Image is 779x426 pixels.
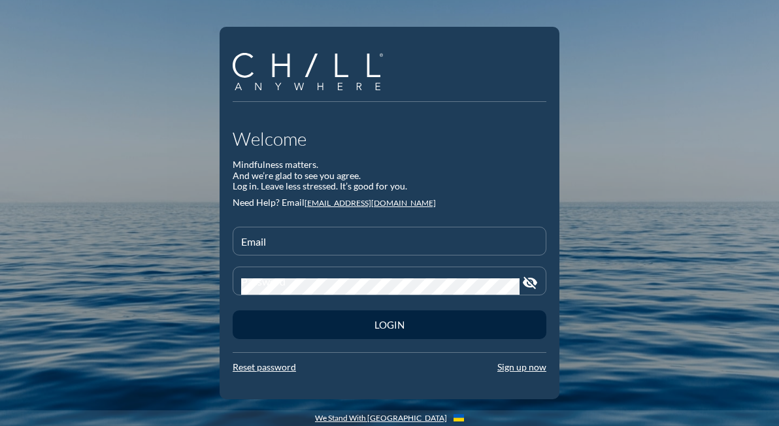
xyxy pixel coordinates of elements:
[233,128,546,150] h1: Welcome
[241,238,538,255] input: Email
[233,159,546,192] div: Mindfulness matters. And we’re glad to see you agree. Log in. Leave less stressed. It’s good for ...
[305,198,436,208] a: [EMAIL_ADDRESS][DOMAIN_NAME]
[233,310,546,339] button: Login
[241,278,520,295] input: Password
[233,53,393,92] a: Company Logo
[315,414,447,423] a: We Stand With [GEOGRAPHIC_DATA]
[233,53,383,90] img: Company Logo
[233,361,296,372] a: Reset password
[256,319,523,331] div: Login
[454,414,464,421] img: Flag_of_Ukraine.1aeecd60.svg
[522,275,538,291] i: visibility_off
[497,361,546,372] a: Sign up now
[233,197,305,208] span: Need Help? Email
